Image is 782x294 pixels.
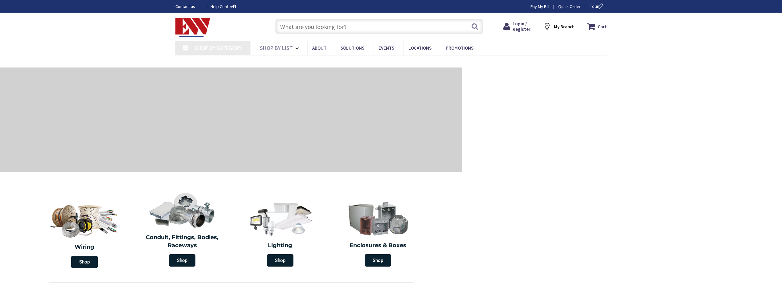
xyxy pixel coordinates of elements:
[331,197,426,270] a: Enclosures & Boxes Shop
[138,234,227,249] h2: Conduit, Fittings, Bodies, Raceways
[35,197,133,271] a: Wiring Shop
[135,189,230,270] a: Conduit, Fittings, Bodies, Raceways Shop
[513,21,530,32] span: Login / Register
[598,21,607,32] strong: Cart
[554,24,575,30] strong: My Branch
[39,243,130,251] h2: Wiring
[211,3,236,10] a: Help Center
[503,21,530,32] a: Login / Register
[194,44,242,51] span: Shop By Category
[341,45,364,51] span: Solutions
[260,44,293,51] span: Shop By List
[275,19,483,34] input: What are you looking for?
[446,45,473,51] span: Promotions
[71,256,98,268] span: Shop
[175,18,211,37] img: Electrical Wholesalers, Inc.
[169,254,195,267] span: Shop
[590,3,605,9] span: Tour
[334,242,423,250] h2: Enclosures & Boxes
[267,254,293,267] span: Shop
[379,45,394,51] span: Events
[233,197,328,270] a: Lighting Shop
[236,242,325,250] h2: Lighting
[312,45,326,51] span: About
[365,254,391,267] span: Shop
[587,21,607,32] a: Cart
[558,3,581,10] a: Quick Order
[408,45,432,51] span: Locations
[543,21,575,32] div: My Branch
[530,3,549,10] a: Pay My Bill
[175,3,201,10] a: Contact us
